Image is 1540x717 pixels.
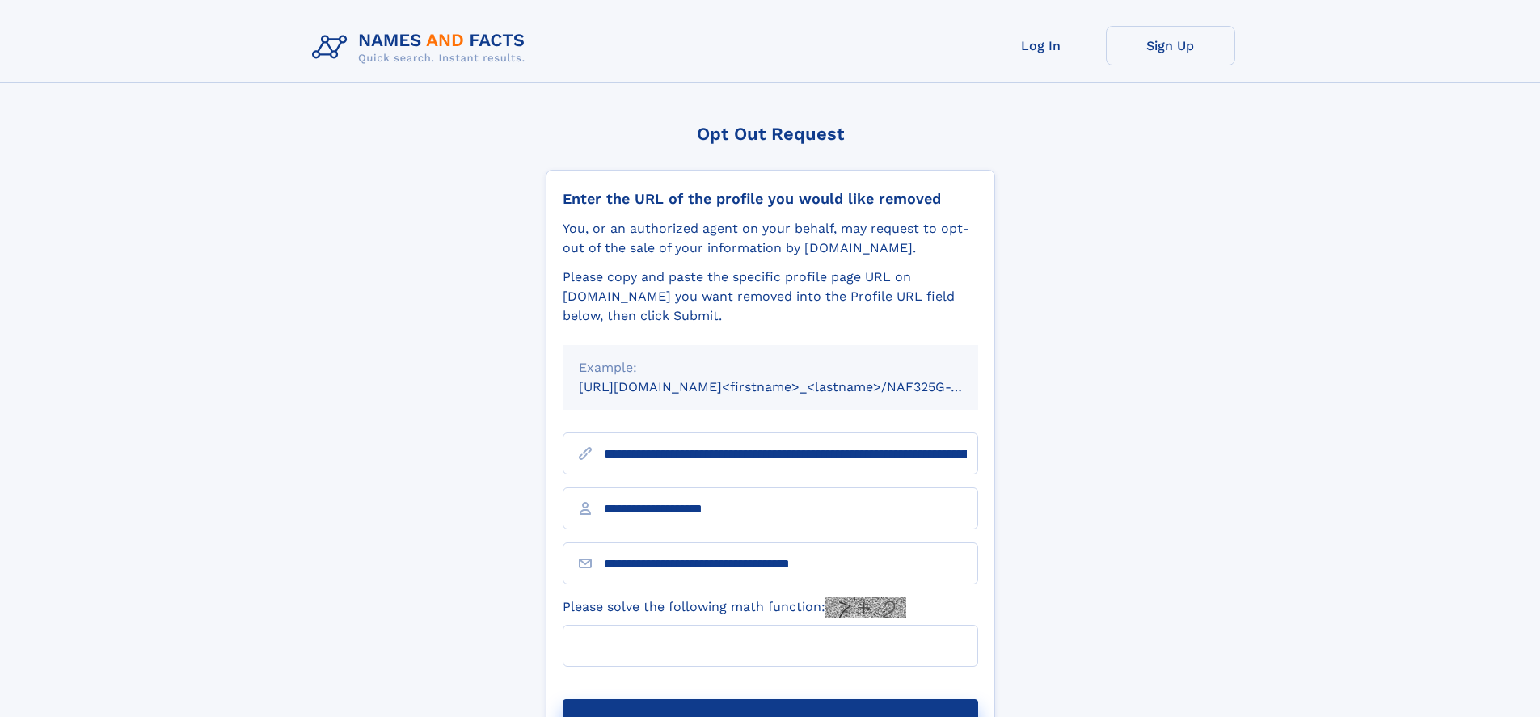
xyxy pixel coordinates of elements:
[1106,26,1235,65] a: Sign Up
[563,268,978,326] div: Please copy and paste the specific profile page URL on [DOMAIN_NAME] you want removed into the Pr...
[977,26,1106,65] a: Log In
[306,26,538,70] img: Logo Names and Facts
[563,219,978,258] div: You, or an authorized agent on your behalf, may request to opt-out of the sale of your informatio...
[563,597,906,618] label: Please solve the following math function:
[579,358,962,377] div: Example:
[579,379,1009,394] small: [URL][DOMAIN_NAME]<firstname>_<lastname>/NAF325G-xxxxxxxx
[546,124,995,144] div: Opt Out Request
[563,190,978,208] div: Enter the URL of the profile you would like removed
